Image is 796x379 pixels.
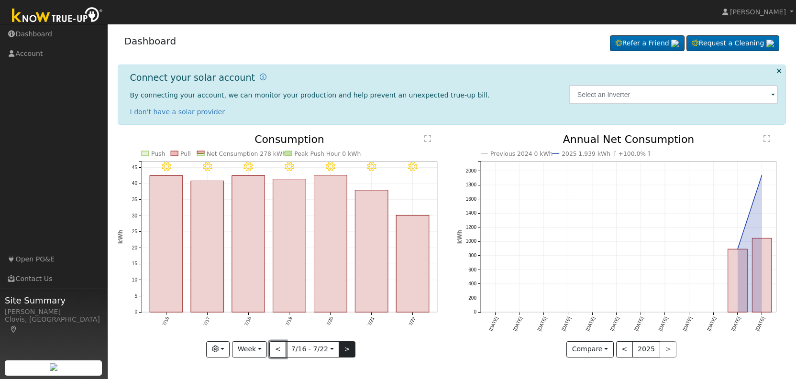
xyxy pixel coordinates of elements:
i: 7/19 - Clear [285,162,294,172]
rect: onclick="" [273,179,306,313]
text: Annual Net Consumption [563,133,695,145]
text: [DATE] [633,316,644,332]
text: 400 [468,282,476,287]
text: [DATE] [585,316,596,332]
text: 15 [132,261,137,267]
input: Select an Inverter [569,85,778,104]
text: 1600 [466,196,477,202]
text: 20 [132,245,137,250]
span: Site Summary [5,294,102,307]
a: Map [10,325,18,333]
text: 2000 [466,168,477,173]
i: 7/17 - Clear [202,162,212,172]
rect: onclick="" [355,190,388,312]
text: 1800 [466,183,477,188]
span: [PERSON_NAME] [730,8,786,16]
text: 600 [468,267,476,272]
text: 7/17 [202,316,211,327]
rect: onclick="" [191,181,224,313]
text: [DATE] [512,316,523,332]
button: Compare [566,341,614,357]
button: 2025 [632,341,661,357]
text: Previous 2024 0 kWh [490,151,553,157]
text: 35 [132,197,137,202]
img: retrieve [671,40,679,47]
text: [DATE] [755,316,766,332]
text: 7/18 [243,316,252,327]
text: 7/20 [325,316,334,327]
a: Dashboard [124,35,177,47]
text: Pull [180,151,191,157]
text: [DATE] [658,316,669,332]
text: 2025 1,939 kWh [ +100.0% ] [562,151,650,157]
img: Know True-Up [7,5,108,27]
text: [DATE] [537,316,548,332]
text: 7/21 [366,316,375,327]
a: I don't have a solar provider [130,108,225,116]
text: [DATE] [561,316,572,332]
button: 7/16 - 7/22 [286,341,339,357]
text: 1000 [466,239,477,244]
text: 45 [132,165,137,170]
rect: onclick="" [396,216,429,313]
text: kWh [117,230,124,244]
img: retrieve [766,40,774,47]
text: 1400 [466,211,477,216]
rect: onclick="" [752,238,772,313]
text: Consumption [254,133,324,145]
text: 30 [132,213,137,218]
text: [DATE] [609,316,620,332]
rect: onclick="" [314,175,347,313]
text: 25 [132,229,137,235]
span: By connecting your account, we can monitor your production and help prevent an unexpected true-up... [130,91,490,99]
rect: onclick="" [150,176,183,313]
text: 40 [132,181,137,186]
text:  [424,135,431,142]
text: 200 [468,295,476,301]
div: Clovis, [GEOGRAPHIC_DATA] [5,314,102,335]
text: kWh [456,230,463,244]
text: 7/16 [161,316,170,327]
text: Peak Push Hour 0 kWh [294,151,361,157]
text: 0 [474,310,476,315]
text: 1200 [466,225,477,230]
button: < [269,341,286,357]
rect: onclick="" [232,176,265,313]
text: Net Consumption 278 kWh [207,151,286,157]
circle: onclick="" [736,248,740,251]
text: 10 [132,277,137,282]
text: Push [151,151,165,157]
text: [DATE] [682,316,693,332]
i: 7/16 - Clear [161,162,171,172]
i: 7/22 - Clear [408,162,418,172]
i: 7/20 - Clear [326,162,335,172]
i: 7/21 - Clear [367,162,376,172]
a: Request a Cleaning [686,35,779,52]
rect: onclick="" [728,249,748,313]
text: 7/22 [408,316,416,327]
text:  [763,135,770,142]
i: 7/18 - Clear [243,162,253,172]
text: [DATE] [706,316,717,332]
img: retrieve [50,363,57,371]
h1: Connect your solar account [130,72,255,83]
text: 0 [134,310,137,315]
text: [DATE] [488,316,499,332]
button: < [616,341,633,357]
text: [DATE] [730,316,741,332]
text: 5 [134,293,137,299]
circle: onclick="" [760,173,764,177]
div: [PERSON_NAME] [5,307,102,317]
button: > [339,341,355,357]
text: 7/19 [285,316,293,327]
a: Refer a Friend [610,35,685,52]
text: 800 [468,253,476,258]
button: Week [232,341,267,357]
